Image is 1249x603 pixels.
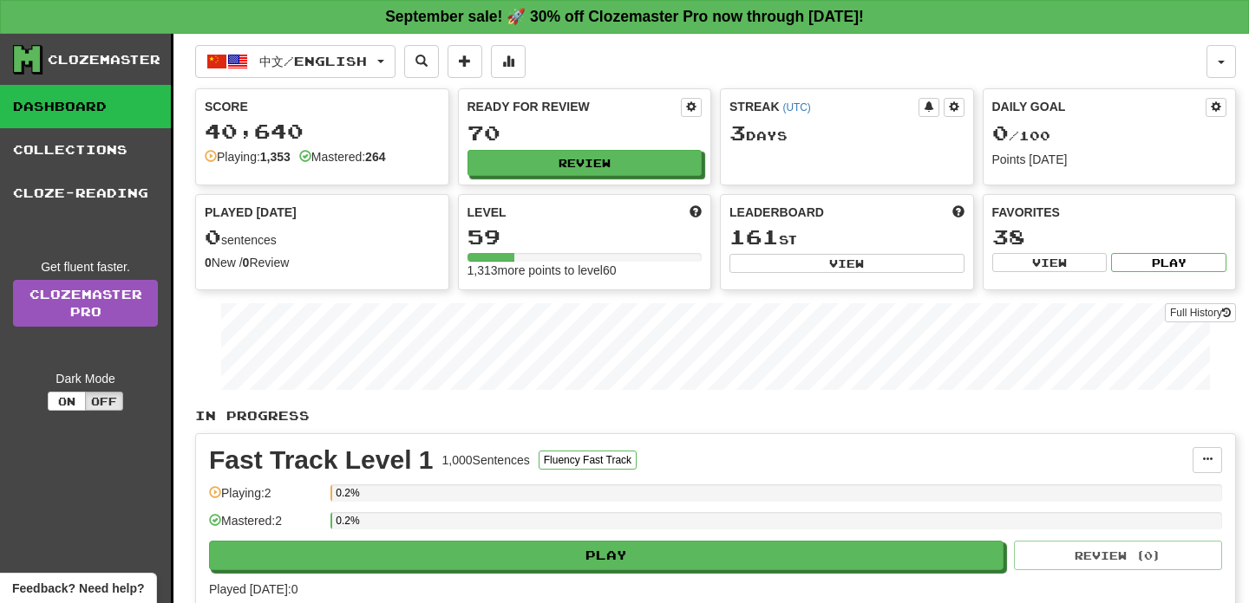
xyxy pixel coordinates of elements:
[85,392,123,411] button: Off
[205,204,297,221] span: Played [DATE]
[209,582,298,596] span: Played [DATE]: 0
[952,204,965,221] span: This week in points, UTC
[259,54,367,68] span: 中文 / English
[195,45,396,78] button: 中文/English
[468,262,703,279] div: 1,313 more points to level 60
[468,226,703,248] div: 59
[205,226,440,249] div: sentences
[12,580,144,597] span: Open feedback widget
[205,98,440,115] div: Score
[491,45,526,78] button: More stats
[992,204,1227,221] div: Favorites
[48,392,86,411] button: On
[48,51,160,68] div: Clozemaster
[13,258,158,276] div: Get fluent faster.
[205,120,440,142] div: 40,640
[468,150,703,176] button: Review
[13,370,158,387] div: Dark Mode
[1014,541,1222,570] button: Review (0)
[539,451,637,470] button: Fluency Fast Track
[243,256,250,269] strong: 0
[992,226,1227,248] div: 38
[729,226,965,249] div: st
[992,128,1050,143] span: / 100
[195,407,1236,425] p: In Progress
[385,8,864,25] strong: September sale! 🚀 30% off Clozemaster Pro now through [DATE]!
[690,204,702,221] span: Score more points to level up
[729,120,746,145] span: 3
[209,512,322,541] div: Mastered: 2
[404,45,439,78] button: Search sentences
[729,224,779,249] span: 161
[992,151,1227,168] div: Points [DATE]
[729,98,919,115] div: Streak
[205,224,221,249] span: 0
[205,148,291,165] div: Playing:
[1165,303,1236,322] button: Full History
[260,150,291,164] strong: 1,353
[209,541,1004,570] button: Play
[442,451,530,469] div: 1,000 Sentences
[468,122,703,144] div: 70
[205,254,440,271] div: New / Review
[729,254,965,273] button: View
[1111,253,1226,272] button: Play
[992,120,1009,145] span: 0
[782,101,810,113] a: (UTC)
[13,280,158,327] a: ClozemasterPro
[992,253,1108,272] button: View
[468,204,507,221] span: Level
[468,98,682,115] div: Ready for Review
[729,204,824,221] span: Leaderboard
[205,256,212,269] strong: 0
[729,122,965,145] div: Day s
[365,150,385,164] strong: 264
[299,148,386,165] div: Mastered:
[992,98,1206,117] div: Daily Goal
[209,484,322,513] div: Playing: 2
[209,447,434,473] div: Fast Track Level 1
[448,45,482,78] button: Add sentence to collection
